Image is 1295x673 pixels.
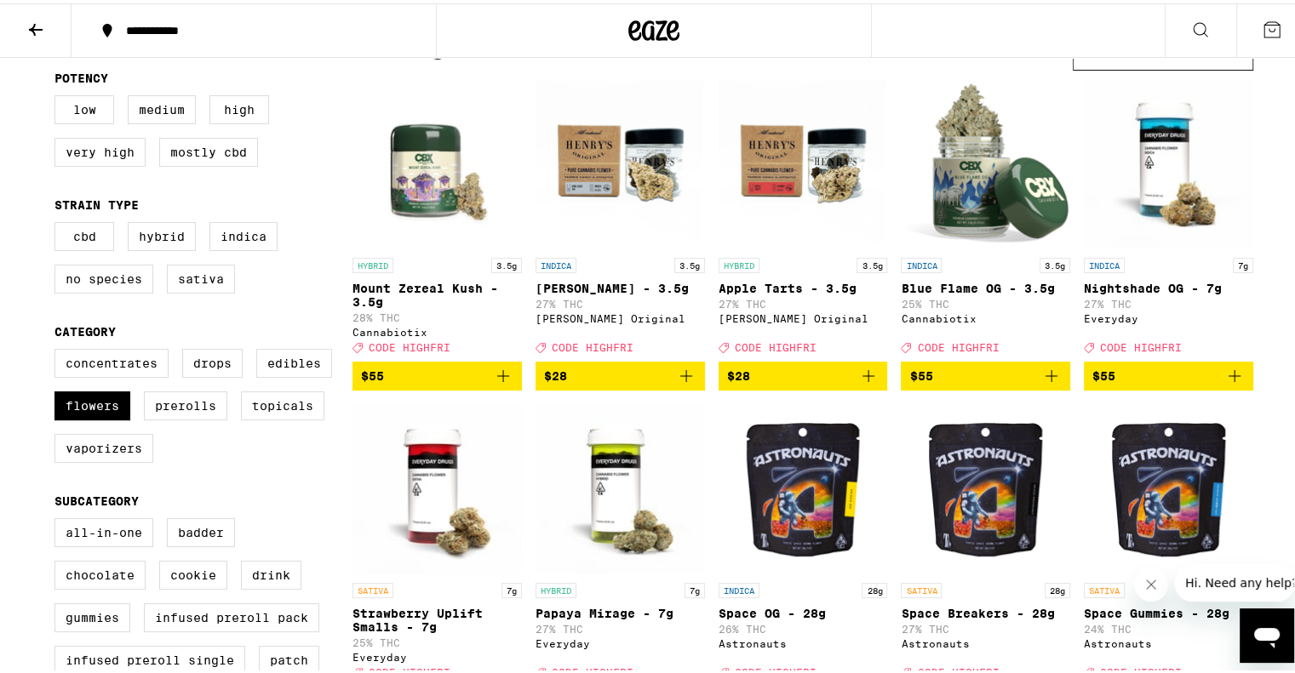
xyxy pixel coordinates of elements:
[256,345,332,374] label: Edibles
[1040,254,1070,270] p: 3.5g
[719,579,759,595] p: INDICA
[719,295,888,306] p: 27% THC
[1084,76,1253,358] a: Open page for Nightshade OG - 7g from Everyday
[352,401,522,571] img: Everyday - Strawberry Uplift Smalls - 7g
[685,579,705,595] p: 7g
[209,92,269,121] label: High
[259,642,319,671] label: Patch
[901,635,1070,646] div: Astronauts
[727,366,750,379] span: $28
[719,603,888,617] p: Space OG - 28g
[901,278,1070,292] p: Blue Flame OG - 3.5g
[536,620,705,631] p: 27% THC
[719,310,888,321] div: [PERSON_NAME] Original
[1100,339,1182,350] span: CODE HIGHFRI
[536,254,576,270] p: INDICA
[719,254,759,270] p: HYBRID
[352,579,393,595] p: SATIVA
[901,401,1070,571] img: Astronauts - Space Breakers - 28g
[167,261,235,290] label: Sativa
[159,557,227,586] label: Cookie
[144,600,319,629] label: Infused Preroll Pack
[901,620,1070,631] p: 27% THC
[128,219,196,248] label: Hybrid
[917,339,999,350] span: CODE HIGHFRI
[352,323,522,334] div: Cannabiotix
[536,295,705,306] p: 27% THC
[352,76,522,358] a: Open page for Mount Zereal Kush - 3.5g from Cannabiotix
[901,254,942,270] p: INDICA
[54,322,116,335] legend: Category
[352,603,522,630] p: Strawberry Uplift Smalls - 7g
[54,195,139,208] legend: Strain Type
[1084,254,1125,270] p: INDICA
[167,515,235,544] label: Badder
[54,261,153,290] label: No Species
[909,366,932,379] span: $55
[54,92,114,121] label: Low
[54,388,130,417] label: Flowers
[182,345,243,374] label: Drops
[735,339,817,350] span: CODE HIGHFRI
[1092,366,1115,379] span: $55
[544,366,567,379] span: $28
[536,76,705,358] a: Open page for King Louis XIII - 3.5g from Henry's Original
[352,254,393,270] p: HYBRID
[552,339,633,350] span: CODE HIGHFRI
[352,634,522,645] p: 25% THC
[1233,254,1253,270] p: 7g
[857,254,887,270] p: 3.5g
[1084,278,1253,292] p: Nightshade OG - 7g
[54,134,146,163] label: Very High
[719,635,888,646] div: Astronauts
[536,310,705,321] div: [PERSON_NAME] Original
[54,345,169,374] label: Concentrates
[54,431,153,459] label: Vaporizers
[536,635,705,646] div: Everyday
[719,620,888,631] p: 26% THC
[1084,401,1253,571] img: Astronauts - Space Gummies - 28g
[1084,76,1253,246] img: Everyday - Nightshade OG - 7g
[719,76,888,246] img: Henry's Original - Apple Tarts - 3.5g
[1084,358,1253,387] button: Add to bag
[1084,635,1253,646] div: Astronauts
[1084,310,1253,321] div: Everyday
[54,491,139,505] legend: Subcategory
[1084,295,1253,306] p: 27% THC
[352,309,522,320] p: 28% THC
[54,219,114,248] label: CBD
[536,603,705,617] p: Papaya Mirage - 7g
[54,642,245,671] label: Infused Preroll Single
[1084,603,1253,617] p: Space Gummies - 28g
[536,579,576,595] p: HYBRID
[361,366,384,379] span: $55
[501,579,522,595] p: 7g
[901,295,1070,306] p: 25% THC
[209,219,278,248] label: Indica
[719,401,888,571] img: Astronauts - Space OG - 28g
[536,358,705,387] button: Add to bag
[491,254,522,270] p: 3.5g
[536,278,705,292] p: [PERSON_NAME] - 3.5g
[241,557,301,586] label: Drink
[901,76,1070,358] a: Open page for Blue Flame OG - 3.5g from Cannabiotix
[128,92,196,121] label: Medium
[352,648,522,659] div: Everyday
[1045,579,1070,595] p: 28g
[1240,605,1294,659] iframe: Button to launch messaging window
[536,401,705,571] img: Everyday - Papaya Mirage - 7g
[159,134,258,163] label: Mostly CBD
[241,388,324,417] label: Topicals
[10,12,123,26] span: Hi. Need any help?
[901,579,942,595] p: SATIVA
[901,76,1070,246] img: Cannabiotix - Blue Flame OG - 3.5g
[1134,564,1168,598] iframe: Close message
[54,600,130,629] label: Gummies
[719,278,888,292] p: Apple Tarts - 3.5g
[144,388,227,417] label: Prerolls
[352,358,522,387] button: Add to bag
[352,278,522,305] p: Mount Zereal Kush - 3.5g
[901,358,1070,387] button: Add to bag
[719,358,888,387] button: Add to bag
[901,310,1070,321] div: Cannabiotix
